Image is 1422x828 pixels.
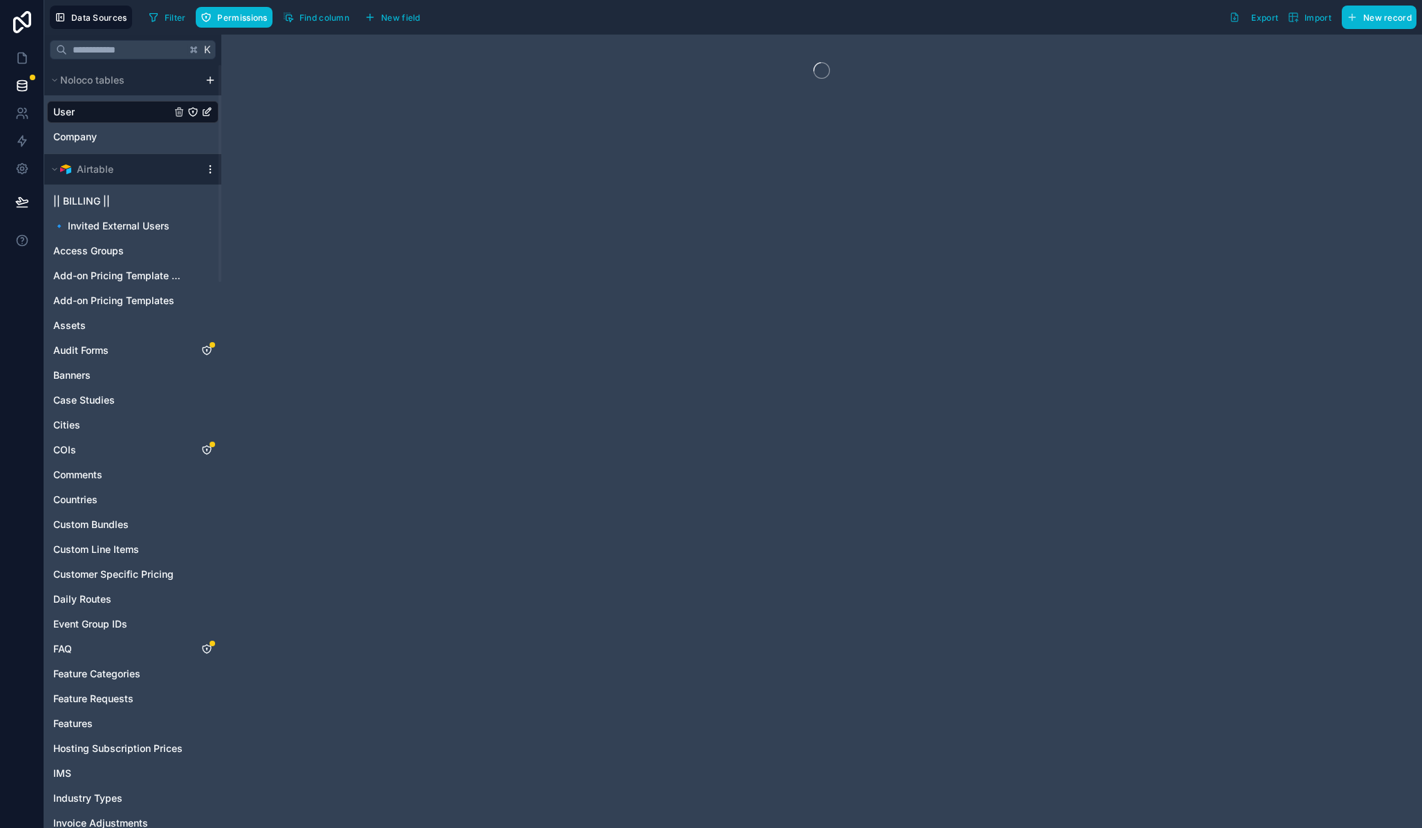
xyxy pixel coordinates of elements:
div: Access Groups [47,240,219,262]
div: Industry Types [47,787,219,809]
span: New field [381,12,421,23]
a: Event Group IDs [53,617,185,631]
div: Custom Bundles [47,514,219,536]
div: Assets [47,314,219,337]
span: Audit Forms [53,344,109,357]
button: Import [1283,6,1336,29]
span: Hosting Subscription Prices [53,742,183,755]
span: Data Sources [71,12,127,23]
a: Feature Categories [53,667,185,681]
a: Hosting Subscription Prices [53,742,185,755]
span: New record [1363,12,1412,23]
a: Customer Specific Pricing [53,567,185,581]
span: Filter [165,12,186,23]
span: Customer Specific Pricing [53,567,174,581]
span: Custom Line Items [53,543,139,556]
span: Noloco tables [60,73,124,87]
button: Export [1224,6,1283,29]
div: Custom Line Items [47,538,219,561]
a: Custom Bundles [53,518,185,531]
span: K [203,45,212,55]
a: IMS [53,766,185,780]
span: Event Group IDs [53,617,127,631]
span: || BILLING || [53,194,110,208]
div: FAQ [47,638,219,660]
div: Case Studies [47,389,219,411]
a: FAQ [53,642,185,656]
span: Assets [53,319,86,332]
span: Countries [53,493,98,507]
a: New record [1336,6,1416,29]
span: COIs [53,443,76,457]
a: || BILLING || [53,194,185,208]
div: User [47,101,219,123]
div: Countries [47,489,219,511]
a: Add-on Pricing Template Options [53,269,185,283]
span: Permissions [217,12,267,23]
a: COIs [53,443,185,457]
button: New field [360,7,425,28]
div: Feature Requests [47,688,219,710]
button: Find column [278,7,354,28]
a: Comments [53,468,185,482]
a: Access Groups [53,244,185,258]
span: Add-on Pricing Templates [53,294,174,308]
div: Add-on Pricing Templates [47,290,219,312]
a: 🔹 Invited External Users [53,219,185,233]
button: Permissions [196,7,272,28]
span: Features [53,717,93,731]
button: New record [1342,6,1416,29]
div: COIs [47,439,219,461]
div: Feature Categories [47,663,219,685]
span: Airtable [77,162,113,176]
span: Export [1251,12,1278,23]
div: Daily Routes [47,588,219,610]
a: Custom Line Items [53,543,185,556]
span: FAQ [53,642,72,656]
div: Add-on Pricing Template Options [47,265,219,287]
div: || BILLING || [47,190,219,212]
a: Daily Routes [53,592,185,606]
span: Cities [53,418,80,432]
span: User [53,105,75,119]
a: Features [53,717,185,731]
span: Daily Routes [53,592,111,606]
a: Industry Types [53,791,185,805]
span: Custom Bundles [53,518,129,531]
img: Airtable Logo [60,164,71,175]
div: Company [47,126,219,148]
button: Filter [143,7,191,28]
button: Noloco tables [47,70,199,90]
a: Cities [53,418,185,432]
div: Event Group IDs [47,613,219,635]
a: Permissions [196,7,277,28]
div: Customer Specific Pricing [47,563,219,585]
span: Company [53,130,97,144]
a: Audit Forms [53,344,185,357]
span: 🔹 Invited External Users [53,219,169,233]
button: Airtable LogoAirtable [47,160,199,179]
a: Feature Requests [53,692,185,706]
div: Hosting Subscription Prices [47,737,219,760]
a: Add-on Pricing Templates [53,294,185,308]
span: Import [1304,12,1331,23]
div: Audit Forms [47,339,219,361]
a: Countries [53,493,185,507]
div: 🔹 Invited External Users [47,215,219,237]
a: Case Studies [53,393,185,407]
div: Banners [47,364,219,386]
span: Feature Requests [53,692,133,706]
span: Banners [53,368,91,382]
div: Cities [47,414,219,436]
div: IMS [47,762,219,784]
a: Assets [53,319,185,332]
div: Comments [47,464,219,486]
span: Find column [299,12,349,23]
button: Data Sources [50,6,132,29]
div: Features [47,713,219,735]
span: Access Groups [53,244,124,258]
a: Company [53,130,171,144]
span: Industry Types [53,791,122,805]
span: Comments [53,468,102,482]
